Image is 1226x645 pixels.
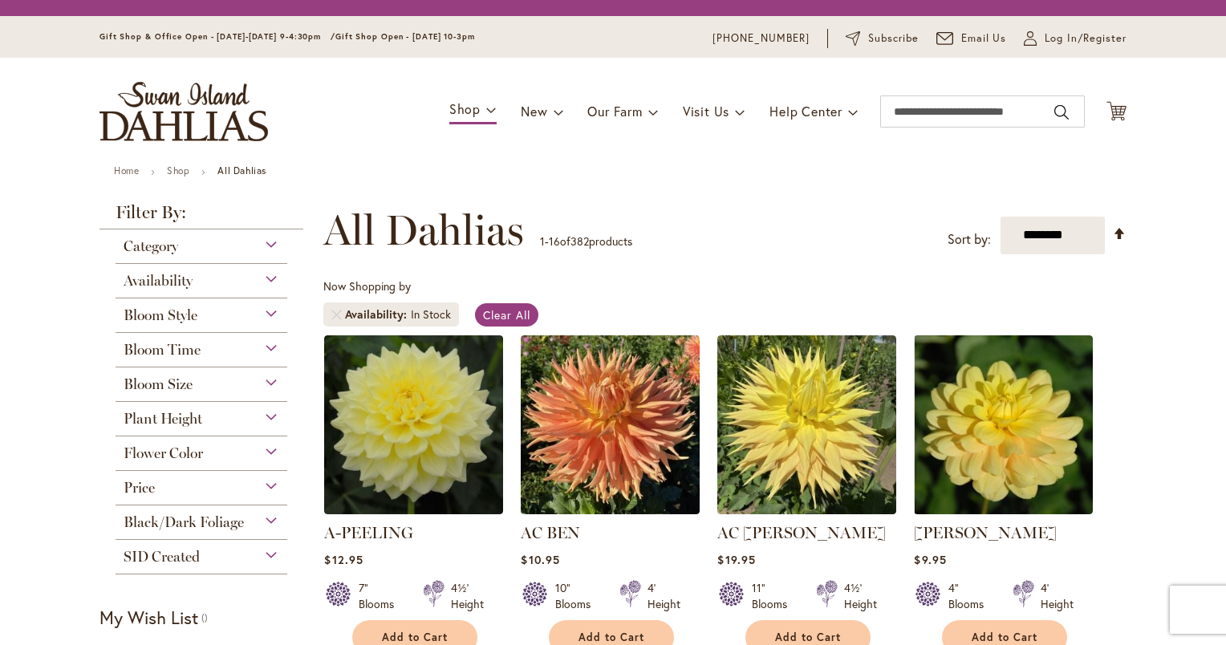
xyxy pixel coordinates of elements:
a: Remove Availability In Stock [331,310,341,319]
span: $19.95 [717,552,755,567]
span: 1 [540,233,545,249]
a: A-PEELING [324,523,413,542]
a: Email Us [936,30,1007,47]
img: A-Peeling [324,335,503,514]
span: Gift Shop Open - [DATE] 10-3pm [335,31,475,42]
span: All Dahlias [323,206,524,254]
span: Shop [449,100,481,117]
span: Price [124,479,155,497]
span: Gift Shop & Office Open - [DATE]-[DATE] 9-4:30pm / [99,31,335,42]
strong: All Dahlias [217,164,266,176]
span: 382 [570,233,589,249]
a: Subscribe [846,30,919,47]
div: In Stock [411,306,451,322]
span: Log In/Register [1045,30,1127,47]
span: SID Created [124,548,200,566]
a: Shop [167,164,189,176]
div: 4½' Height [451,580,484,612]
span: New [521,103,547,120]
span: $10.95 [521,552,559,567]
span: $12.95 [324,552,363,567]
span: Add to Cart [972,631,1037,644]
div: 4' Height [648,580,680,612]
span: Add to Cart [775,631,841,644]
div: 10" Blooms [555,580,600,612]
img: AC Jeri [717,335,896,514]
span: Our Farm [587,103,642,120]
span: Bloom Time [124,341,201,359]
span: Now Shopping by [323,278,411,294]
p: - of products [540,229,632,254]
a: A-Peeling [324,502,503,517]
strong: My Wish List [99,606,198,629]
span: Category [124,237,178,255]
a: [PHONE_NUMBER] [712,30,810,47]
span: Add to Cart [578,631,644,644]
a: AC Jeri [717,502,896,517]
a: Home [114,164,139,176]
span: Plant Height [124,410,202,428]
strong: Filter By: [99,204,303,229]
a: AHOY MATEY [914,502,1093,517]
a: [PERSON_NAME] [914,523,1057,542]
span: Visit Us [683,103,729,120]
span: Black/Dark Foliage [124,513,244,531]
div: 4" Blooms [948,580,993,612]
span: 16 [549,233,560,249]
img: AC BEN [521,335,700,514]
a: Clear All [475,303,538,327]
label: Sort by: [948,225,991,254]
span: Add to Cart [382,631,448,644]
a: store logo [99,82,268,141]
div: 4' Height [1041,580,1074,612]
a: Log In/Register [1024,30,1127,47]
a: AC BEN [521,502,700,517]
div: 4½' Height [844,580,877,612]
span: Availability [345,306,411,322]
span: Bloom Size [124,375,193,393]
span: Availability [124,272,193,290]
a: AC [PERSON_NAME] [717,523,886,542]
button: Search [1054,99,1069,125]
span: Help Center [769,103,842,120]
span: Subscribe [868,30,919,47]
span: Email Us [961,30,1007,47]
div: 11" Blooms [752,580,797,612]
span: Flower Color [124,444,203,462]
span: Bloom Style [124,306,197,324]
span: Clear All [483,307,530,322]
a: AC BEN [521,523,580,542]
div: 7" Blooms [359,580,404,612]
span: $9.95 [914,552,946,567]
img: AHOY MATEY [914,335,1093,514]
